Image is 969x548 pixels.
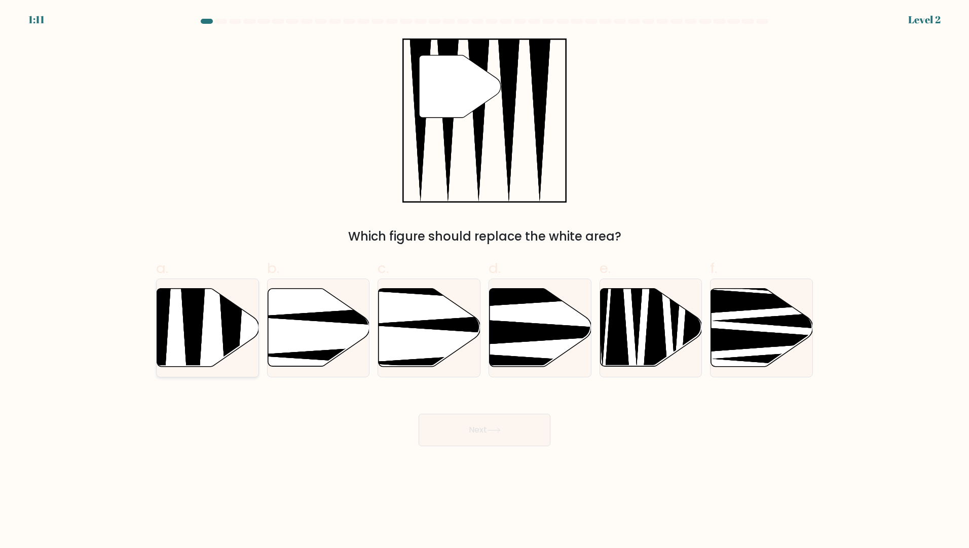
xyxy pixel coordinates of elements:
[156,258,168,278] span: a.
[908,12,941,27] div: Level 2
[28,12,45,27] div: 1:11
[710,258,717,278] span: f.
[419,414,550,446] button: Next
[267,258,279,278] span: b.
[600,258,611,278] span: e.
[378,258,389,278] span: c.
[489,258,501,278] span: d.
[162,227,807,246] div: Which figure should replace the white area?
[419,55,501,118] g: "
